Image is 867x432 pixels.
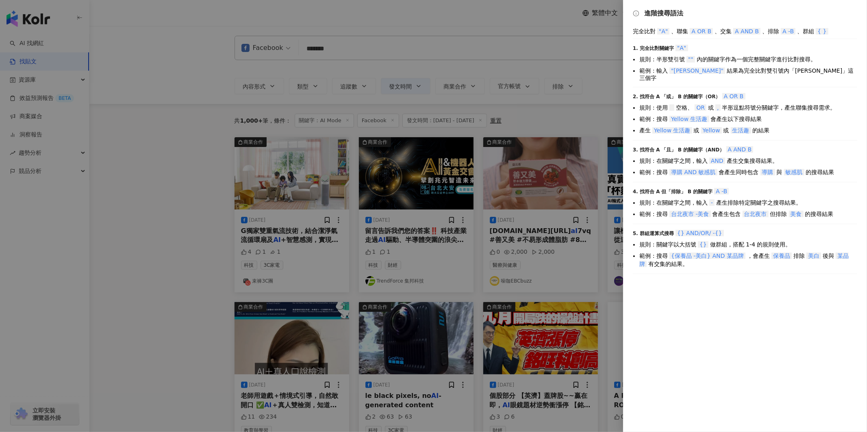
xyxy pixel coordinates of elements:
[633,27,857,35] div: 完全比對 、聯集 、交集 、排除 、群組
[701,127,722,134] span: Yellow
[784,169,804,175] span: 敏感肌
[731,127,751,134] span: 生活趣
[695,104,706,111] span: OR
[639,210,857,218] li: 範例：搜尋 會產生包含 但排除 的搜尋結果
[639,67,857,81] li: 範例：輸入 結果為完全比對雙引號內「[PERSON_NAME]」這三個字
[709,199,715,206] span: -
[669,116,709,122] span: Yellow 生活趣
[633,229,857,237] div: 5. 群組運算式搜尋
[633,145,857,153] div: 3. 找符合 A 「且」 B 的關鍵字（AND）
[639,55,857,63] li: 規則：半形雙引號 內的關鍵字作為一個完整關鍵字進行比對搜尋。
[781,28,795,35] span: A -B
[633,92,857,100] div: 2. 找符合 A 「或」 B 的關鍵字（OR）
[639,199,857,207] li: 規則：在關鍵字之間，輸入 產生排除特定關鍵字之搜尋結果。
[733,28,761,35] span: A AND B
[652,127,692,134] span: Yellow 生活趣
[676,45,688,51] span: "A"
[633,44,857,52] div: 1. 完全比對關鍵字
[669,169,717,175] span: 導購 AND 敏感肌
[669,67,725,74] span: "[PERSON_NAME]"
[639,157,857,165] li: 規則：在關鍵字之間，輸入 產生交集搜尋結果。
[816,28,828,35] span: { }
[771,253,792,259] span: 保養品
[726,146,754,153] span: A AND B
[639,126,857,134] li: 產生 或 或 的結果
[806,253,821,259] span: 美白
[669,253,745,259] span: {保養品 -美白} AND 某品牌
[722,93,745,99] span: A OR B
[639,168,857,176] li: 範例：搜尋 會產生同時包含 與 的搜尋結果
[698,241,708,248] span: {}
[639,240,857,248] li: 規則：關鍵字以大括號 做群組，搭配 1-4 的規則使用。
[761,169,775,175] span: 導購
[633,10,857,17] div: 進階搜尋語法
[687,56,695,63] span: ""
[657,28,669,35] span: "A"
[789,211,804,217] span: 美食
[639,252,857,268] li: 範例：搜尋 ，會產生 排除 後與 有交集的結果。
[714,188,729,194] span: A -B
[743,211,769,217] span: 台北夜市
[639,115,857,123] li: 範例：搜尋 會產生以下搜尋結果
[676,230,724,236] span: {} AND/OR/ -{}
[639,104,857,112] li: 規則：使用 空格、 或 半形逗點符號分關鍵字，產生聯集搜尋需求。
[715,104,720,111] span: ,
[633,187,857,195] div: 4. 找符合 A 但「排除」 B 的關鍵字
[709,158,725,164] span: AND
[669,211,711,217] span: 台北夜市 -美食
[690,28,713,35] span: A OR B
